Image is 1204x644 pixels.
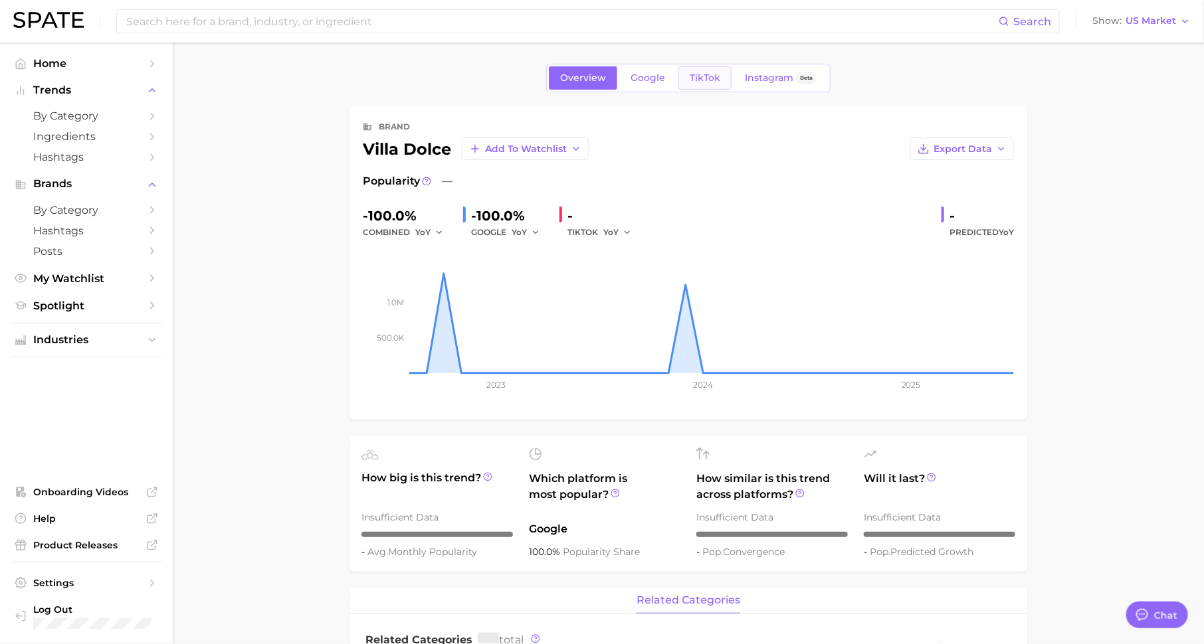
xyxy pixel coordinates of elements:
div: - [950,205,1014,226]
button: ShowUS Market [1089,13,1194,30]
div: TIKTOK [567,224,641,240]
span: Popularity [363,173,420,189]
a: by Category [11,200,162,220]
button: Trends [11,80,162,100]
img: SPATE [13,12,84,28]
span: Google [631,72,665,84]
span: Help [33,513,140,524]
a: Hashtags [11,147,162,167]
span: Home [33,57,140,70]
span: YoY [999,227,1014,237]
abbr: popularity index [870,546,890,558]
span: related categories [637,594,740,606]
span: US Market [1126,17,1176,25]
span: Onboarding Videos [33,486,140,498]
span: 100.0% [529,546,563,558]
abbr: average [367,546,388,558]
button: YoY [603,224,632,240]
a: My Watchlist [11,268,162,289]
a: Spotlight [11,295,162,316]
span: Beta [800,72,813,84]
span: - [864,546,870,558]
span: popularity share [563,546,640,558]
span: YoY [512,226,527,238]
a: TikTok [678,66,732,90]
span: Overview [560,72,606,84]
span: by Category [33,204,140,216]
span: Industries [33,334,140,346]
a: Onboarding Videos [11,482,162,502]
a: Log out. Currently logged in with e-mail hannah@spate.nyc. [11,600,162,634]
div: – / 10 [696,532,848,537]
span: Predicted [950,224,1014,240]
span: Will it last? [864,471,1015,503]
div: -100.0% [363,205,452,226]
span: convergence [702,546,785,558]
div: GOOGLE [471,224,549,240]
span: predicted growth [870,546,973,558]
button: Industries [11,330,162,350]
a: InstagramBeta [734,66,828,90]
div: villa dolce [363,137,589,160]
a: Ingredients [11,126,162,147]
abbr: popularity index [702,546,723,558]
span: TikTok [690,72,720,84]
span: Settings [33,577,140,589]
span: Export Data [934,143,992,155]
div: combined [363,224,452,240]
div: Insufficient Data [696,509,848,525]
button: Add to Watchlist [462,137,589,160]
button: YoY [512,224,540,240]
span: YoY [603,226,619,238]
div: brand [379,119,410,135]
a: Help [11,509,162,528]
span: Product Releases [33,539,140,551]
tspan: 2024 [694,380,714,390]
span: Add to Watchlist [485,143,567,155]
tspan: 2025 [902,380,921,390]
span: Google [529,521,680,537]
button: YoY [415,224,444,240]
span: Hashtags [33,224,140,237]
span: How big is this trend? [361,470,513,503]
div: Insufficient Data [864,509,1015,525]
button: Export Data [910,137,1014,160]
span: Trends [33,84,140,96]
span: Hashtags [33,151,140,163]
span: Which platform is most popular? [529,471,680,515]
div: - [567,205,641,226]
a: Hashtags [11,220,162,241]
a: by Category [11,106,162,126]
tspan: 2023 [486,380,506,390]
span: Search [1013,15,1051,28]
span: Posts [33,245,140,258]
span: - [361,546,367,558]
div: – / 10 [864,532,1015,537]
a: Posts [11,241,162,262]
div: – / 10 [361,532,513,537]
a: Google [619,66,676,90]
span: Spotlight [33,299,140,312]
span: monthly popularity [367,546,477,558]
span: How similar is this trend across platforms? [696,471,848,503]
div: -100.0% [471,205,549,226]
span: Instagram [745,72,793,84]
a: Home [11,53,162,74]
div: Insufficient Data [361,509,513,525]
span: — [442,173,452,189]
span: YoY [415,226,431,238]
a: Product Releases [11,535,162,555]
span: Ingredients [33,130,140,143]
span: My Watchlist [33,272,140,285]
span: Brands [33,178,140,190]
a: Overview [549,66,617,90]
span: Show [1092,17,1122,25]
span: Log Out [33,604,151,615]
span: - [696,546,702,558]
a: Settings [11,573,162,593]
span: by Category [33,110,140,122]
button: Brands [11,174,162,194]
input: Search here for a brand, industry, or ingredient [125,10,999,33]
